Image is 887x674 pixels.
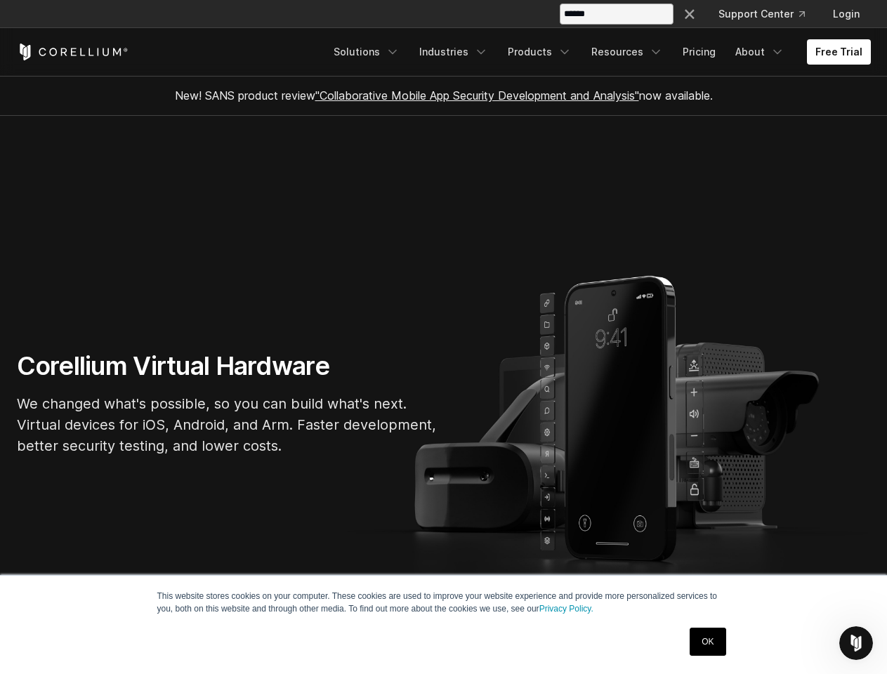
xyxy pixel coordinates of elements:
[539,604,593,614] a: Privacy Policy.
[175,88,713,103] span: New! SANS product review now available.
[839,626,873,660] iframe: Intercom live chat
[17,393,438,456] p: We changed what's possible, so you can build what's next. Virtual devices for iOS, Android, and A...
[690,628,725,656] a: OK
[676,1,702,27] button: Search
[674,39,724,65] a: Pricing
[683,2,697,23] div: ×
[727,39,793,65] a: About
[315,88,639,103] a: "Collaborative Mobile App Security Development and Analysis"
[822,1,871,27] a: Login
[411,39,497,65] a: Industries
[665,1,871,27] div: Navigation Menu
[325,39,871,65] div: Navigation Menu
[499,39,580,65] a: Products
[325,39,408,65] a: Solutions
[157,590,730,615] p: This website stores cookies on your computer. These cookies are used to improve your website expe...
[707,1,816,27] a: Support Center
[807,39,871,65] a: Free Trial
[17,44,129,60] a: Corellium Home
[17,350,438,382] h1: Corellium Virtual Hardware
[583,39,671,65] a: Resources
